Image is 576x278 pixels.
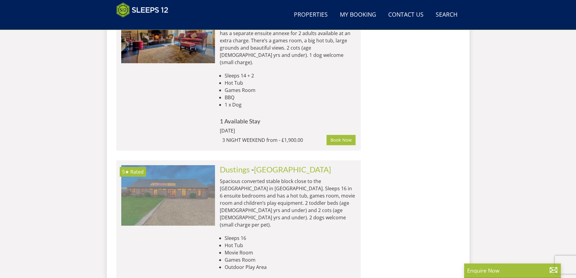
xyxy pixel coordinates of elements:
[121,3,215,63] img: Valleys-reach-somerset-home-accommodation-holiday-sleeping-12.original.jpg
[225,242,356,249] li: Hot Tub
[121,165,215,226] a: 5★ Rated
[220,118,356,124] h4: 1 Available Stay
[225,256,356,263] li: Games Room
[327,135,356,145] a: Book Now
[225,249,356,256] li: Movie Room
[225,79,356,87] li: Hot Tub
[220,127,301,134] div: [DATE]
[251,165,331,174] span: -
[116,2,168,18] img: Sleeps 12
[220,178,356,228] p: Spacious converted stable block close to the [GEOGRAPHIC_DATA] in [GEOGRAPHIC_DATA]. Sleeps 16 in...
[220,15,356,66] p: A wonderful country house in [GEOGRAPHIC_DATA] close to [GEOGRAPHIC_DATA]. Sleeps 14 guests in 7 ...
[467,267,558,274] p: Enquire Now
[291,8,330,22] a: Properties
[225,234,356,242] li: Sleeps 16
[225,94,356,101] li: BBQ
[254,165,331,174] a: [GEOGRAPHIC_DATA]
[122,168,129,175] span: Dustings has a 5 star rating under the Quality in Tourism Scheme
[386,8,426,22] a: Contact Us
[121,165,215,226] img: group-accommodation-sleeping-10.original.jpg
[225,72,356,79] li: Sleeps 14 + 2
[130,168,144,175] span: Rated
[121,3,215,63] a: 4★ Rated
[433,8,460,22] a: Search
[220,165,250,174] a: Dustings
[225,101,356,108] li: 1 x Dog
[225,87,356,94] li: Games Room
[225,263,356,271] li: Outdoor Play Area
[222,136,327,144] div: 3 NIGHT WEEKEND from - £1,900.00
[113,21,177,26] iframe: Customer reviews powered by Trustpilot
[337,8,379,22] a: My Booking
